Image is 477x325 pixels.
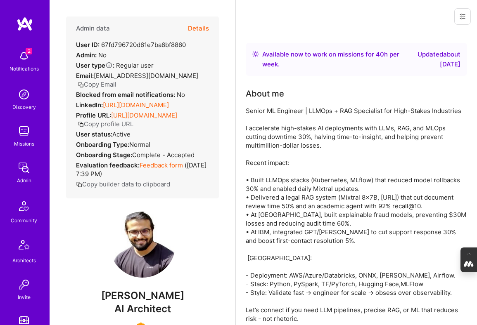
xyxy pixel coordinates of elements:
[103,101,169,109] a: [URL][DOMAIN_NAME]
[17,16,33,31] img: logo
[112,130,131,138] span: Active
[262,49,399,69] div: Available now to work on missions for h per week .
[17,176,31,185] div: Admin
[16,160,32,176] img: admin teamwork
[16,123,32,139] img: teamwork
[26,48,32,54] span: 2
[76,151,132,159] strong: Onboarding Stage:
[12,256,36,265] div: Architects
[76,41,100,49] strong: User ID:
[105,61,113,69] i: Help
[78,82,84,88] i: icon Copy
[76,130,112,138] strong: User status:
[16,276,32,293] img: Invite
[18,293,31,301] div: Invite
[9,64,39,73] div: Notifications
[14,196,34,216] img: Community
[76,180,170,188] button: Copy builder data to clipboard
[140,161,183,169] a: Feedback form
[76,111,111,119] strong: Profile URL:
[76,72,94,80] strong: Email:
[76,181,82,188] i: icon Copy
[76,61,114,69] strong: User type :
[252,51,259,57] img: Availability
[78,80,116,89] button: Copy Email
[76,51,97,59] strong: Admin:
[12,103,36,111] div: Discovery
[16,86,32,103] img: discovery
[76,161,209,178] div: ( [DATE] 7:39 PM )
[246,106,467,323] div: Senior ML Engineer | LLMOps + RAG Specialist for High-Stakes Industries I accelerate high-stakes ...
[188,16,209,40] button: Details
[76,90,185,99] div: No
[403,49,460,69] div: Updated about [DATE]
[114,303,171,315] span: AI Architect
[14,139,34,148] div: Missions
[76,25,110,32] h4: Admin data
[246,87,284,100] div: About me
[76,91,177,99] strong: Blocked from email notifications:
[19,316,29,324] img: tokens
[94,72,198,80] span: [EMAIL_ADDRESS][DOMAIN_NAME]
[111,111,177,119] a: [URL][DOMAIN_NAME]
[14,236,34,256] img: Architects
[109,212,176,278] img: User Avatar
[129,141,150,148] span: normal
[76,51,107,59] div: No
[132,151,195,159] span: Complete - Accepted
[376,50,384,58] span: 40
[76,61,154,70] div: Regular user
[76,161,140,169] strong: Evaluation feedback:
[78,120,133,128] button: Copy profile URL
[16,48,32,64] img: bell
[66,290,219,302] span: [PERSON_NAME]
[76,141,129,148] strong: Onboarding Type:
[78,121,84,127] i: icon Copy
[76,40,186,49] div: 67fd796720d61e7ba6bf8860
[76,101,103,109] strong: LinkedIn:
[11,216,37,225] div: Community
